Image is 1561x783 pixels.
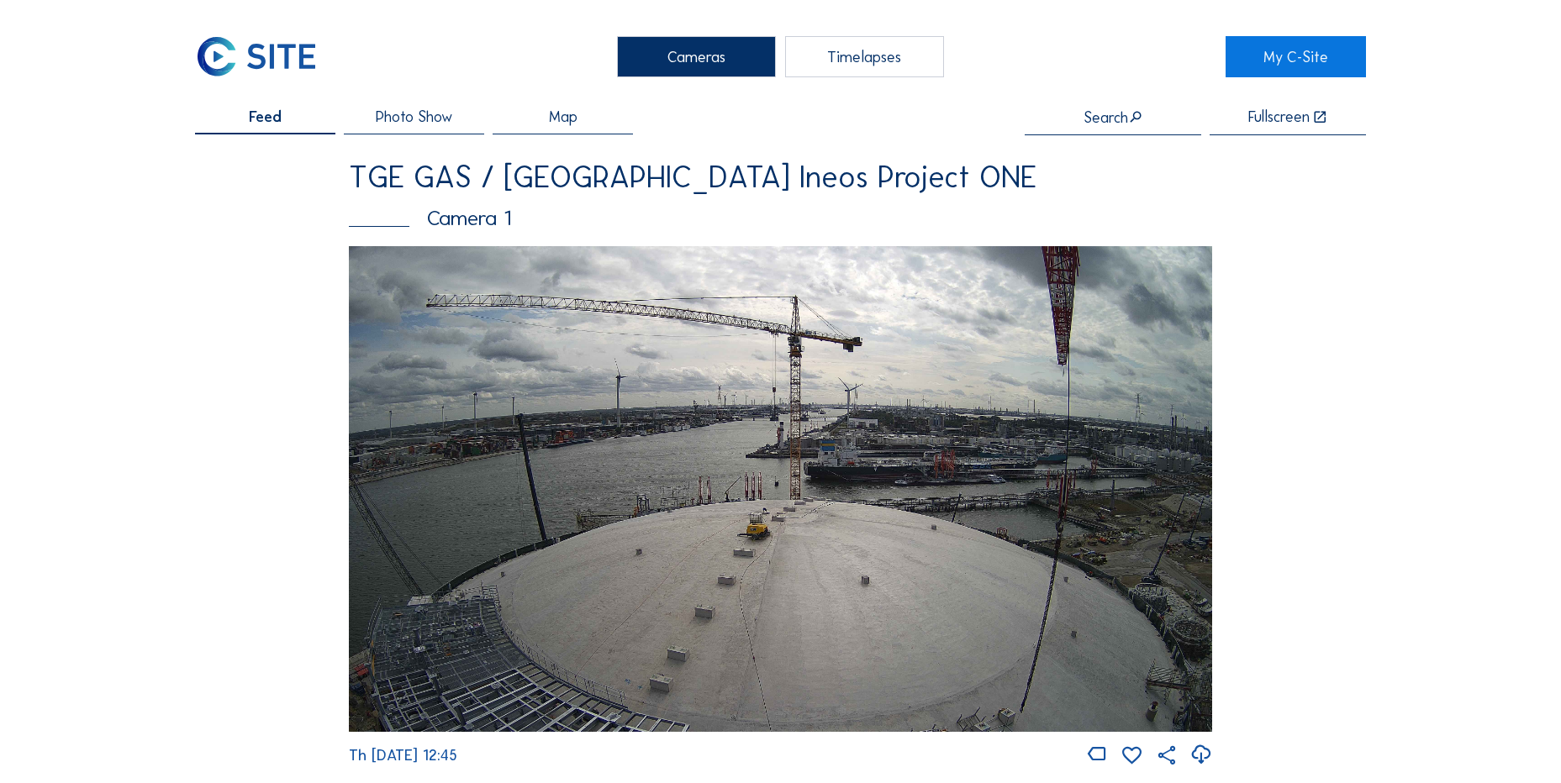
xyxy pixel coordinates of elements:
[349,162,1212,192] div: TGE GAS / [GEOGRAPHIC_DATA] Ineos Project ONE
[195,36,318,77] img: C-SITE Logo
[376,109,452,124] span: Photo Show
[1248,109,1310,125] div: Fullscreen
[349,246,1212,732] img: Image
[195,36,335,77] a: C-SITE Logo
[1226,36,1366,77] a: My C-Site
[349,746,457,765] span: Th [DATE] 12:45
[549,109,577,124] span: Map
[249,109,282,124] span: Feed
[349,208,1212,229] div: Camera 1
[617,36,776,77] div: Cameras
[785,36,944,77] div: Timelapses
